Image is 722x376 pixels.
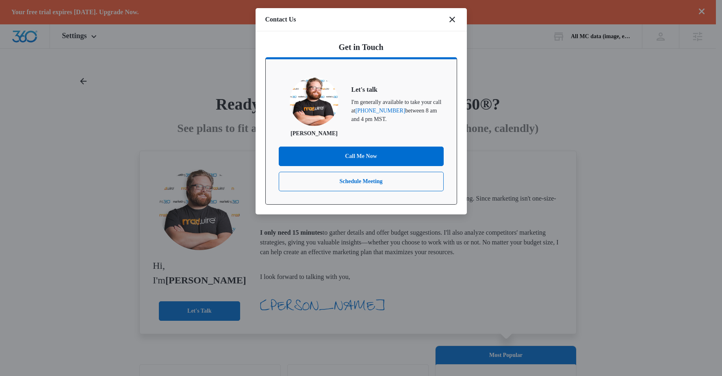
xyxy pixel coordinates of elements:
button: Schedule Meeting [279,172,444,191]
button: Call Me Now [279,147,444,166]
p: [PERSON_NAME] [291,129,338,138]
h5: Get in Touch [338,41,383,53]
h1: Contact Us [265,15,296,24]
h6: Let's talk [351,85,444,95]
p: I'm generally available to take your call at between 8 am and 4 pm MST. [351,98,444,123]
a: [PHONE_NUMBER] [356,108,405,114]
button: close [447,15,457,24]
img: Nigel Ticknor [290,77,338,126]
